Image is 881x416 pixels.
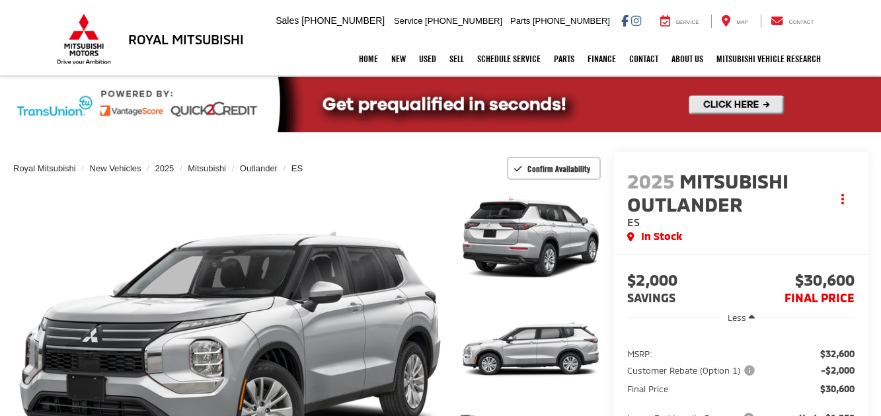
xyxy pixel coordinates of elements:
[627,382,668,395] span: Final Price
[728,312,746,323] span: Less
[352,42,385,75] a: Home
[627,290,675,305] span: SAVINGS
[631,15,641,26] a: Instagram: Click to visit our Instagram page
[443,42,471,75] a: Sell
[641,229,682,244] span: In Stock
[621,15,629,26] a: Facebook: Click to visit our Facebook page
[785,290,855,305] span: FINAL PRICE
[188,163,226,173] a: Mitsubishi
[627,347,652,360] span: MSRP:
[788,19,814,25] span: Contact
[627,216,640,228] span: ES
[533,16,610,26] span: [PHONE_NUMBER]
[547,42,581,75] a: Parts: Opens in a new tab
[54,13,114,65] img: Mitsubishi
[820,382,855,395] span: $30,600
[710,42,827,75] a: Mitsubishi Vehicle Research
[507,157,601,180] button: Confirm Availability
[627,364,759,377] button: Customer Rebate (Option 1)
[471,42,547,75] a: Schedule Service: Opens in a new tab
[665,42,710,75] a: About Us
[155,163,174,173] a: 2025
[394,16,422,26] span: Service
[627,364,757,377] span: Customer Rebate (Option 1)
[128,32,244,46] h3: Royal Mitsubishi
[676,19,699,25] span: Service
[385,42,412,75] a: New
[510,16,530,26] span: Parts
[820,347,855,360] span: $32,600
[461,185,601,290] a: Expand Photo 1
[627,169,675,192] span: 2025
[527,163,590,174] span: Confirm Availability
[841,194,844,204] span: dropdown dots
[650,15,709,28] a: Service
[821,364,855,377] span: -$2,000
[276,15,299,26] span: Sales
[761,15,824,28] a: Contact
[425,16,502,26] span: [PHONE_NUMBER]
[90,163,141,173] a: New Vehicles
[581,42,623,75] a: Finance
[721,306,761,329] button: Less
[627,272,741,292] span: $2,000
[412,42,443,75] a: Used
[301,15,385,26] span: [PHONE_NUMBER]
[623,42,665,75] a: Contact
[736,19,747,25] span: Map
[711,15,757,28] a: Map
[461,297,601,402] a: Expand Photo 2
[831,187,855,210] button: Actions
[459,184,602,291] img: 2025 Mitsubishi Outlander ES
[741,272,855,292] span: $30,600
[291,163,303,173] a: ES
[240,163,278,173] a: Outlander
[13,163,76,173] a: Royal Mitsubishi
[459,296,602,403] img: 2025 Mitsubishi Outlander ES
[627,169,788,216] span: Mitsubishi Outlander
